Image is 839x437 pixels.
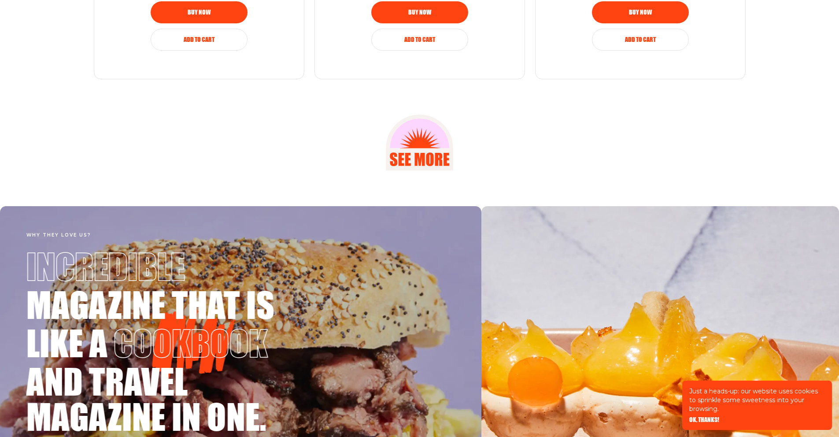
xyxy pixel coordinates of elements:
[629,9,652,15] span: Buy now
[151,1,248,23] button: Buy now
[184,37,214,43] span: Add to Cart
[26,233,455,238] h4: Why they love us?
[371,29,468,51] button: Add to Cart
[26,287,281,322] span: magazine that is
[404,37,435,43] span: Add to Cart
[408,9,431,15] span: Buy now
[689,387,825,413] p: Just a heads-up: our website uses cookies to sprinkle some sweetness into your browsing.
[114,325,274,360] span: cookbook
[26,363,291,434] span: and travel magazine in one.
[188,9,211,15] span: Buy now
[592,29,689,51] button: Add to Cart
[592,1,689,23] button: Buy now
[689,417,719,423] button: OK, THANKS!
[151,29,248,51] button: Add to Cart
[371,1,468,23] button: Buy now
[26,248,191,284] span: Incredible
[26,325,114,360] span: like a
[625,37,656,43] span: Add to Cart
